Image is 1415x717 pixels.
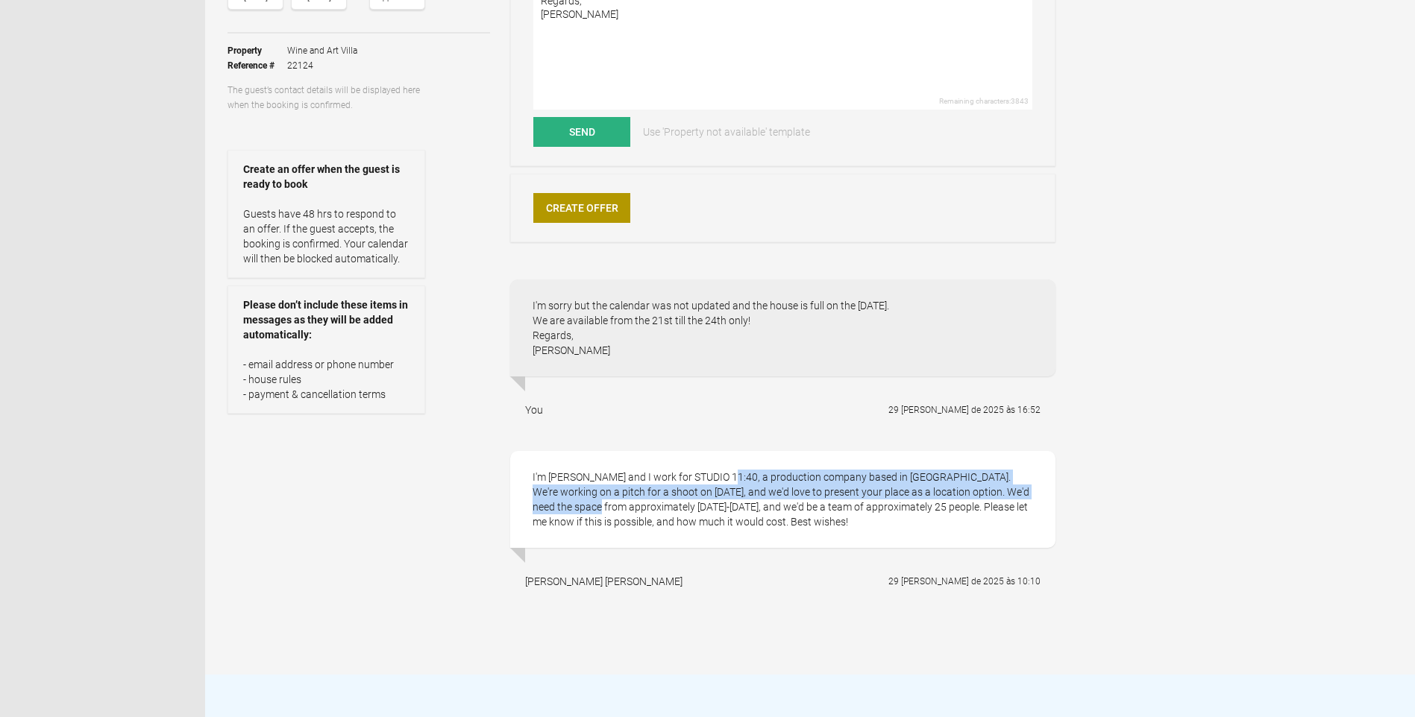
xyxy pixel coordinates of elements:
[525,574,683,589] div: [PERSON_NAME] [PERSON_NAME]
[533,117,630,147] button: Send
[228,43,287,58] strong: Property
[533,193,630,223] a: Create Offer
[243,297,410,342] strong: Please don’t include these items in messages as they will be added automatically:
[287,43,357,58] span: Wine and Art Villa
[243,357,410,402] p: - email address or phone number - house rules - payment & cancellation terms
[525,402,543,417] div: You
[510,451,1055,548] div: I'm [PERSON_NAME] and I work for STUDIO 11:40, a production company based in [GEOGRAPHIC_DATA]. W...
[243,162,410,192] strong: Create an offer when the guest is ready to book
[510,279,1055,376] div: I'm sorry but the calendar was not updated and the house is full on the [DATE]. We are available ...
[243,206,410,266] p: Guests have 48 hrs to respond to an offer. If the guest accepts, the booking is confirmed. Your c...
[888,405,1041,415] flynt-date-display: 29 [PERSON_NAME] de 2025 às 16:52
[888,576,1041,587] flynt-date-display: 29 [PERSON_NAME] de 2025 às 10:10
[228,58,287,73] strong: Reference #
[228,83,425,113] p: The guest’s contact details will be displayed here when the booking is confirmed.
[287,58,357,73] span: 22124
[633,117,821,147] a: Use 'Property not available' template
